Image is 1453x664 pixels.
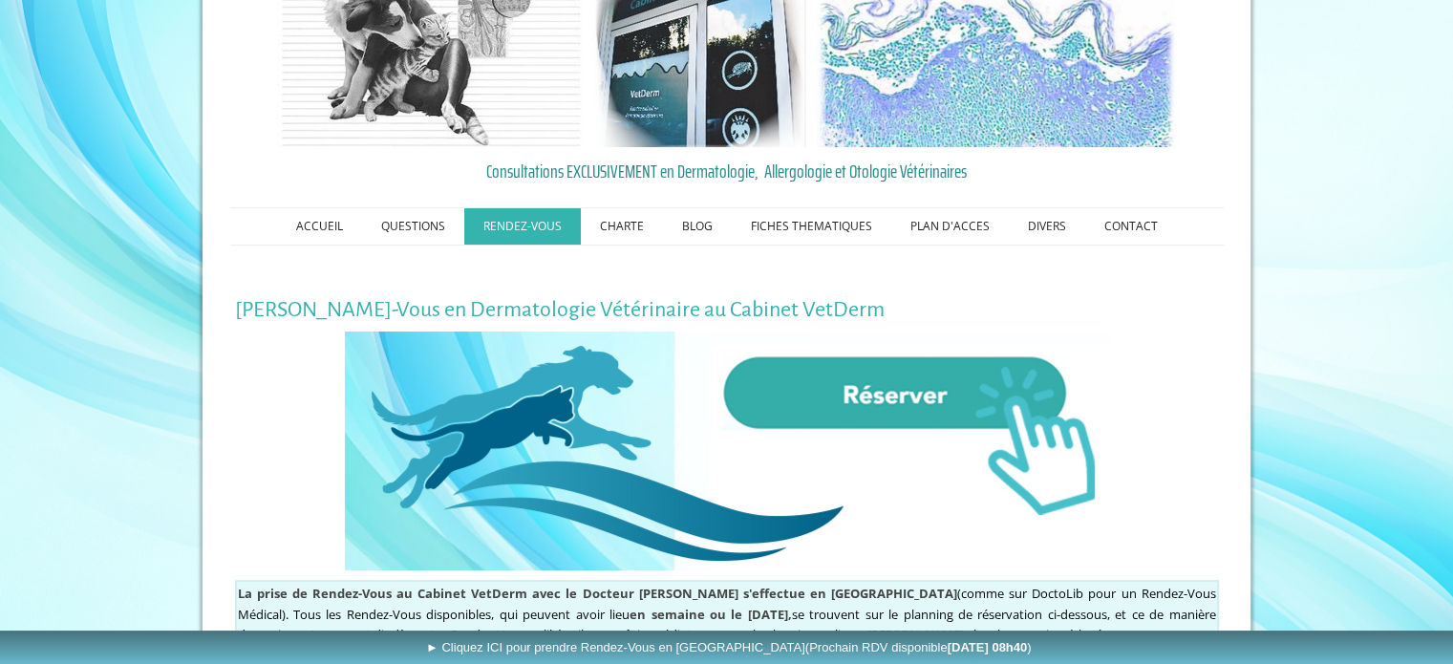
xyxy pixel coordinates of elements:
[464,208,581,245] a: RENDEZ-VOUS
[1085,208,1177,245] a: CONTACT
[345,332,1109,570] img: Rendez-Vous en Ligne au Cabinet VetDerm
[238,585,1216,623] span: sur DoctoLib pour un Rendez-Vous Médical). Tous les Rendez-Vous disponibles, qui peuvent avoir lieu
[805,640,1032,654] span: (Prochain RDV disponible )
[1009,208,1085,245] a: DIVERS
[663,208,732,245] a: BLOG
[948,640,1028,654] b: [DATE] 08h40
[238,585,1004,602] span: (comme
[581,208,663,245] a: CHARTE
[630,606,792,623] span: en semaine ou le [DATE],
[235,298,1219,322] h1: [PERSON_NAME]-Vous en Dermatologie Vétérinaire au Cabinet VetDerm
[235,157,1219,185] a: Consultations EXCLUSIVEMENT en Dermatologie, Allergologie et Otologie Vétérinaires
[362,208,464,245] a: QUESTIONS
[891,208,1009,245] a: PLAN D'ACCES
[238,585,957,602] strong: La prise de Rendez-Vous au Cabinet VetDerm avec le Docteur [PERSON_NAME] s'effectue en [GEOGRAPHI...
[426,640,1032,654] span: ► Cliquez ICI pour prendre Rendez-Vous en [GEOGRAPHIC_DATA]
[277,208,362,245] a: ACCUEIL
[732,208,891,245] a: FICHES THEMATIQUES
